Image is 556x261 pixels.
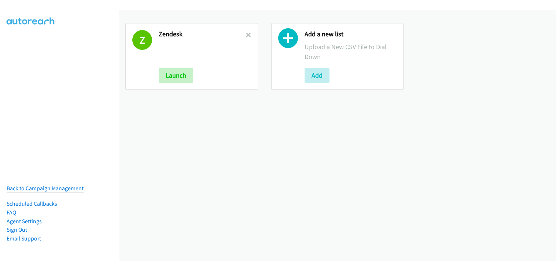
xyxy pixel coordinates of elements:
h2: Add a new list [305,30,397,38]
button: Launch [159,68,193,83]
a: Email Support [7,235,41,242]
a: Agent Settings [7,218,42,225]
a: Sign Out [7,226,27,233]
h2: Zendesk [159,30,246,38]
a: Scheduled Callbacks [7,200,57,207]
h1: Z [132,30,152,50]
a: Back to Campaign Management [7,185,84,192]
a: FAQ [7,209,16,216]
button: Add [305,68,329,83]
p: Upload a New CSV File to Dial Down [305,42,397,62]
